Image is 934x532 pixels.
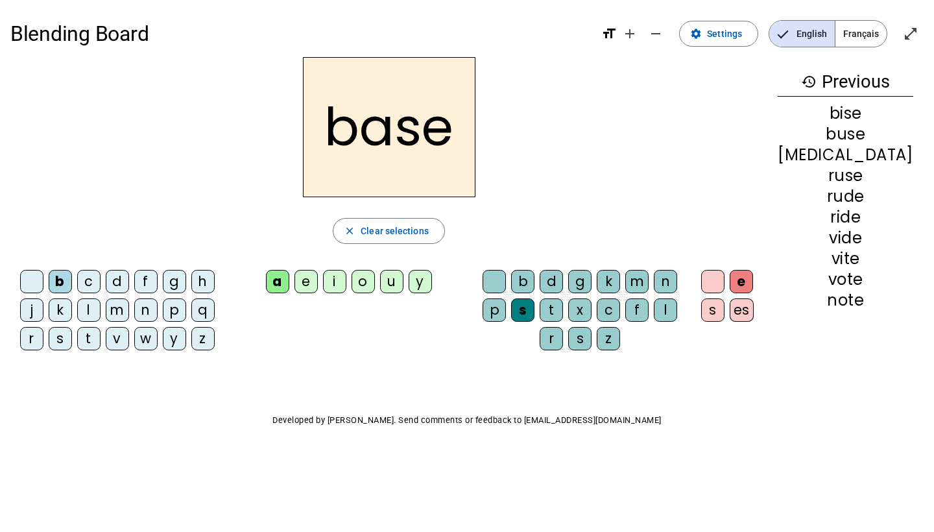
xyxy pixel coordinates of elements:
mat-icon: format_size [601,26,617,42]
button: Enter full screen [898,21,924,47]
div: r [20,327,43,350]
div: s [511,298,534,322]
div: l [77,298,101,322]
div: x [568,298,592,322]
div: ride [778,210,913,225]
div: rude [778,189,913,204]
span: Settings [707,26,742,42]
div: q [191,298,215,322]
div: h [191,270,215,293]
mat-icon: remove [648,26,664,42]
h1: Blending Board [10,13,591,54]
div: j [20,298,43,322]
div: y [409,270,432,293]
div: f [134,270,158,293]
mat-icon: settings [690,28,702,40]
div: s [568,327,592,350]
div: y [163,327,186,350]
div: [MEDICAL_DATA] [778,147,913,163]
div: r [540,327,563,350]
div: vide [778,230,913,246]
div: k [597,270,620,293]
div: l [654,298,677,322]
div: u [380,270,403,293]
div: s [701,298,724,322]
div: e [294,270,318,293]
span: English [769,21,835,47]
div: z [597,327,620,350]
div: v [106,327,129,350]
div: m [625,270,649,293]
mat-button-toggle-group: Language selection [769,20,887,47]
mat-icon: close [344,225,355,237]
div: b [511,270,534,293]
div: g [163,270,186,293]
h2: base [303,57,475,197]
div: p [163,298,186,322]
div: s [49,327,72,350]
button: Increase font size [617,21,643,47]
div: d [106,270,129,293]
div: t [540,298,563,322]
mat-icon: add [622,26,638,42]
div: e [730,270,753,293]
div: z [191,327,215,350]
span: Clear selections [361,223,429,239]
div: c [597,298,620,322]
div: t [77,327,101,350]
div: d [540,270,563,293]
button: Clear selections [333,218,445,244]
div: vite [778,251,913,267]
div: p [483,298,506,322]
div: i [323,270,346,293]
mat-icon: open_in_full [903,26,918,42]
div: g [568,270,592,293]
div: b [49,270,72,293]
span: Français [835,21,887,47]
div: bise [778,106,913,121]
div: vote [778,272,913,287]
div: n [134,298,158,322]
div: o [352,270,375,293]
div: n [654,270,677,293]
div: es [730,298,754,322]
div: c [77,270,101,293]
div: w [134,327,158,350]
div: a [266,270,289,293]
div: k [49,298,72,322]
p: Developed by [PERSON_NAME]. Send comments or feedback to [EMAIL_ADDRESS][DOMAIN_NAME] [10,413,924,428]
div: note [778,293,913,308]
button: Decrease font size [643,21,669,47]
mat-icon: history [801,74,817,90]
div: buse [778,127,913,142]
h3: Previous [778,67,913,97]
div: m [106,298,129,322]
div: f [625,298,649,322]
button: Settings [679,21,758,47]
div: ruse [778,168,913,184]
